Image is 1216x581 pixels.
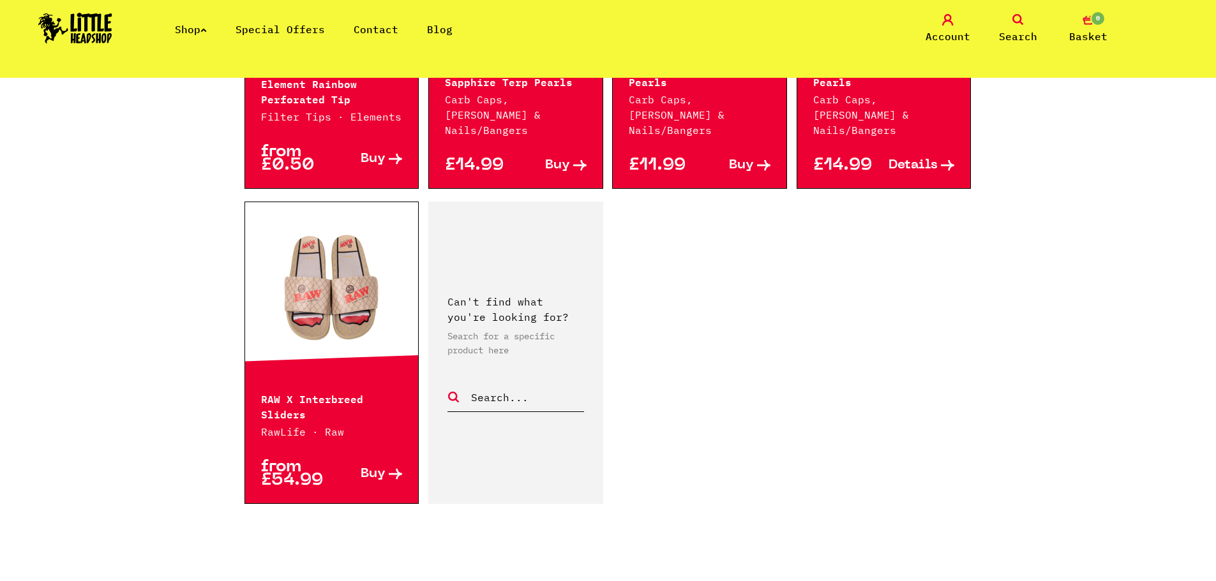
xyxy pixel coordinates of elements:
[354,23,398,36] a: Contact
[427,23,453,36] a: Blog
[813,92,955,138] p: Carb Caps, [PERSON_NAME] & Nails/Bangers
[261,75,403,106] p: Element Rainbow Perforated Tip
[261,109,403,124] p: Filter Tips · Elements
[470,389,584,406] input: Search...
[1069,29,1107,44] span: Basket
[884,159,955,172] a: Details
[447,294,584,325] p: Can't find what you're looking for?
[445,159,516,172] p: £14.99
[331,145,402,172] a: Buy
[889,159,938,172] span: Details
[813,159,884,172] p: £14.99
[175,23,207,36] a: Shop
[1090,11,1106,26] span: 0
[926,29,970,44] span: Account
[999,29,1037,44] span: Search
[331,460,402,487] a: Buy
[986,14,1050,44] a: Search
[629,159,700,172] p: £11.99
[261,424,403,439] p: RawLife · Raw
[445,92,587,138] p: Carb Caps, [PERSON_NAME] & Nails/Bangers
[261,145,332,172] p: from £0.50
[1056,14,1120,44] a: 0 Basket
[361,467,386,481] span: Buy
[700,159,770,172] a: Buy
[236,23,325,36] a: Special Offers
[361,152,386,166] span: Buy
[516,159,587,172] a: Buy
[729,159,754,172] span: Buy
[629,92,770,138] p: Carb Caps, [PERSON_NAME] & Nails/Bangers
[261,460,332,487] p: from £54.99
[447,329,584,357] p: Search for a specific product here
[38,13,112,43] img: Little Head Shop Logo
[261,390,403,421] p: RAW X Interbreed Sliders
[545,159,570,172] span: Buy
